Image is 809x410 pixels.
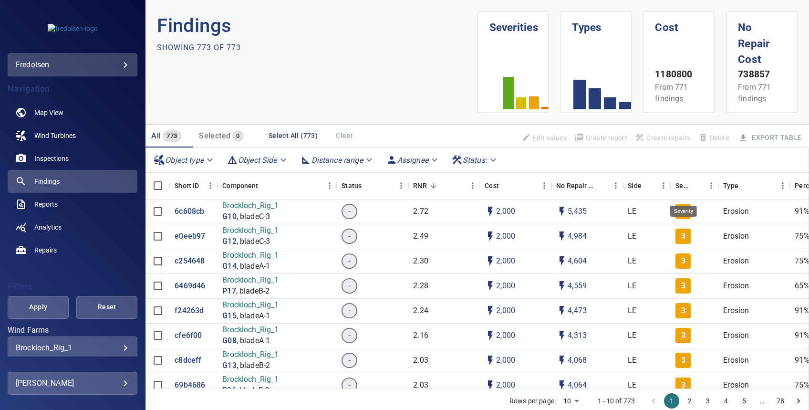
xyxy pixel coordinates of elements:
[628,206,636,217] p: LE
[222,336,236,347] a: G08
[568,256,587,267] p: 4,604
[489,12,537,36] h1: Severities
[655,83,688,103] span: From 771 findings
[34,222,62,232] span: Analytics
[695,130,733,146] span: Findings that are included in repair orders can not be deleted
[34,154,69,163] span: Inspections
[8,326,137,334] label: Wind Farms
[681,330,685,341] p: 3
[34,108,63,117] span: Map View
[485,305,496,316] svg: Auto cost
[413,206,428,217] p: 2.72
[496,206,515,217] p: 2,000
[670,206,697,217] div: Severity
[413,281,428,292] p: 2.28
[518,130,570,146] span: Findings that are included in repair orders will not be updated
[237,360,270,371] p: , bladeB-2
[413,305,428,316] p: 2.24
[655,68,703,82] p: 1180800
[485,231,496,242] svg: Auto cost
[736,393,752,409] button: Go to page 5
[151,131,161,140] span: All
[609,179,623,193] button: Menu
[222,349,279,360] p: Brockloch_Rig_1
[556,379,568,391] svg: Auto impact
[795,330,809,341] p: 91%
[259,179,272,192] button: Sort
[237,311,270,322] p: , bladeA-1
[655,12,703,36] h1: Cost
[496,355,515,366] p: 2,000
[556,305,568,316] svg: Auto impact
[342,206,356,217] span: -
[628,330,636,341] p: LE
[628,172,642,199] div: Side
[175,231,205,242] p: e0eeb97
[222,360,236,371] p: G13
[723,355,749,366] p: Erosion
[48,24,98,33] img: fredolsen-logo
[342,231,356,242] span: -
[342,380,356,391] span: -
[218,172,337,199] div: Component
[723,281,749,292] p: Erosion
[237,236,270,247] p: , bladeC-3
[681,231,685,242] p: 3
[8,124,137,147] a: windturbines noActive
[560,394,582,408] div: 10
[723,172,738,199] div: Type
[222,311,236,322] a: G15
[556,280,568,292] svg: Auto impact
[537,179,551,193] button: Menu
[738,83,771,103] span: From 771 findings
[795,305,809,316] p: 91%
[236,385,270,396] p: , bladeB-2
[222,225,279,236] p: Brockloch_Rig_1
[222,325,279,336] p: Brockloch_Rig_1
[556,330,568,341] svg: Auto impact
[723,380,749,391] p: Erosion
[175,256,205,267] a: c254648
[222,211,236,222] p: G10
[413,355,428,366] p: 2.03
[738,12,786,68] h1: No Repair Cost
[628,281,636,292] p: LE
[222,286,236,297] a: P17
[265,127,322,145] button: Select All (773)
[34,177,60,186] span: Findings
[362,179,375,192] button: Sort
[738,68,786,82] p: 738857
[485,255,496,267] svg: Auto cost
[175,380,205,391] a: 69b4686
[170,172,218,199] div: Short ID
[394,179,408,193] button: Menu
[480,172,551,199] div: Cost
[568,355,587,366] p: 4,068
[175,206,204,217] a: 6c608cb
[34,131,76,140] span: Wind Turbines
[755,396,770,406] div: …
[496,305,515,316] p: 2,000
[447,152,502,168] div: Status:
[551,172,623,199] div: No Repair Cost
[485,379,496,391] svg: Auto cost
[723,256,749,267] p: Erosion
[413,172,426,199] div: Repair Now Ratio: The ratio of the additional incurred cost of repair in 1 year and the cost of r...
[556,355,568,366] svg: Auto impact
[175,330,202,341] a: cfe6f00
[681,281,685,292] p: 3
[595,179,609,192] button: Sort
[681,305,685,316] p: 3
[682,393,697,409] button: Go to page 2
[222,261,236,272] a: G14
[232,131,243,142] span: 0
[723,206,749,217] p: Erosion
[656,179,671,193] button: Menu
[556,255,568,267] svg: Auto impact
[8,101,137,124] a: map noActive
